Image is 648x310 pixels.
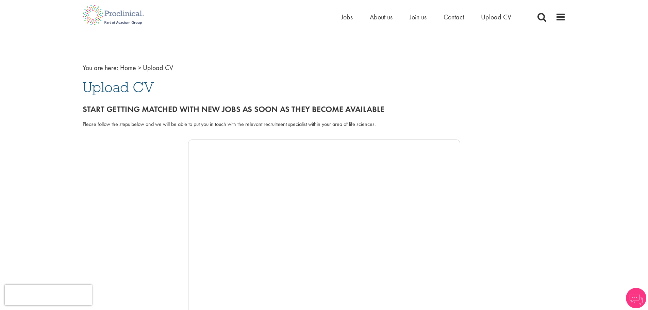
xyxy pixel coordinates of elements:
a: Join us [410,13,427,21]
span: Upload CV [83,78,154,96]
a: Upload CV [481,13,511,21]
iframe: reCAPTCHA [5,285,92,305]
a: About us [370,13,393,21]
img: Chatbot [626,288,646,308]
a: Contact [444,13,464,21]
span: > [138,63,141,72]
span: You are here: [83,63,118,72]
span: Upload CV [143,63,173,72]
h2: Start getting matched with new jobs as soon as they become available [83,105,566,114]
a: breadcrumb link [120,63,136,72]
a: Jobs [341,13,353,21]
div: Please follow the steps below and we will be able to put you in touch with the relevant recruitme... [83,120,566,128]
